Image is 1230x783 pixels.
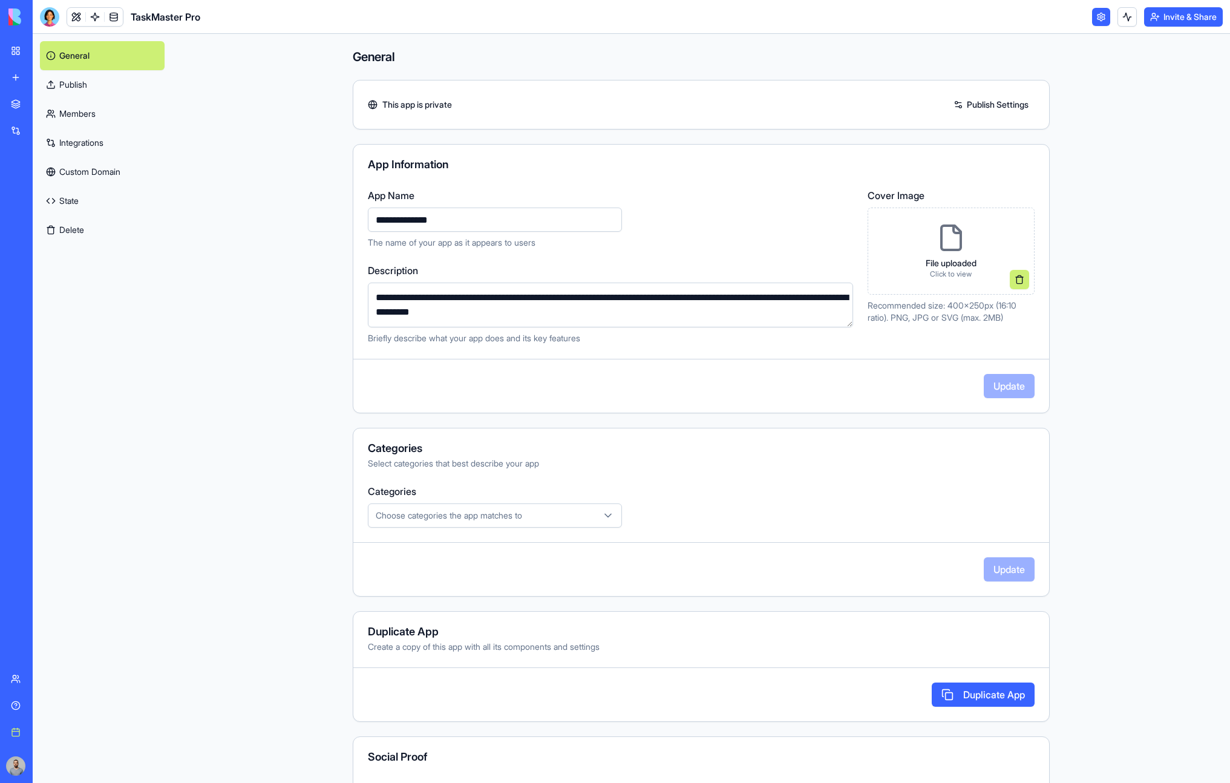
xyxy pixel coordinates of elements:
div: File uploadedClick to view [868,208,1035,295]
div: Select categories that best describe your app [368,457,1035,470]
span: Choose categories the app matches to [376,509,522,522]
label: Categories [368,484,1035,499]
label: Description [368,263,853,278]
label: App Name [368,188,853,203]
p: File uploaded [926,257,976,269]
h4: General [353,48,1050,65]
p: Click to view [926,269,976,279]
div: App Information [368,159,1035,170]
p: Briefly describe what your app does and its key features [368,332,853,344]
span: TaskMaster Pro [131,10,200,24]
img: image_123650291_bsq8ao.jpg [6,756,25,776]
a: Publish Settings [947,95,1035,114]
p: Recommended size: 400x250px (16:10 ratio). PNG, JPG or SVG (max. 2MB) [868,300,1035,324]
a: Members [40,99,165,128]
div: Categories [368,443,1035,454]
a: Publish [40,70,165,99]
img: logo [8,8,83,25]
button: Delete [40,215,165,244]
a: Integrations [40,128,165,157]
button: Duplicate App [932,683,1035,707]
div: Duplicate App [368,626,1035,637]
p: The name of your app as it appears to users [368,237,853,249]
div: Social Proof [368,752,1035,762]
span: This app is private [382,99,452,111]
a: State [40,186,165,215]
button: Invite & Share [1144,7,1223,27]
label: Cover Image [868,188,1035,203]
a: General [40,41,165,70]
button: Choose categories the app matches to [368,503,622,528]
a: Custom Domain [40,157,165,186]
div: Create a copy of this app with all its components and settings [368,641,1035,653]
